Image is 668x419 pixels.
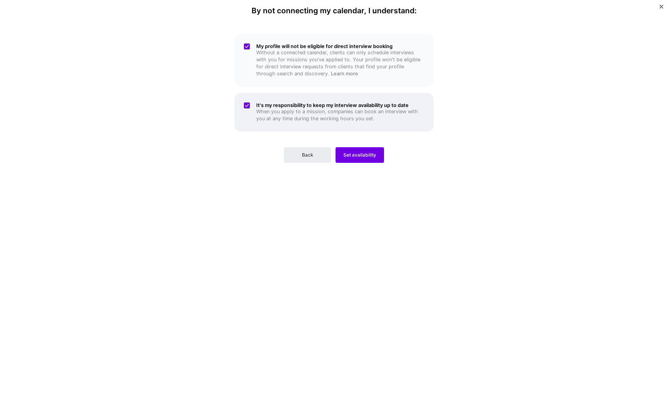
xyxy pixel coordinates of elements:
[256,43,424,49] h5: My profile will not be eligible for direct interview booking
[343,152,376,159] span: Set availability
[284,147,331,163] button: Back
[336,147,384,163] button: Set availability
[302,152,313,159] span: Back
[252,6,417,15] h4: By not connecting my calendar, I understand:
[659,5,663,13] button: Close
[256,49,424,77] p: Without a connected calendar, clients can only schedule interviews with you for missions you've a...
[331,71,358,77] a: Learn more
[256,108,424,122] p: When you apply to a mission, companies can book an interview with you at any time during the work...
[256,102,424,108] h5: It's my responsibility to keep my interview availability up to date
